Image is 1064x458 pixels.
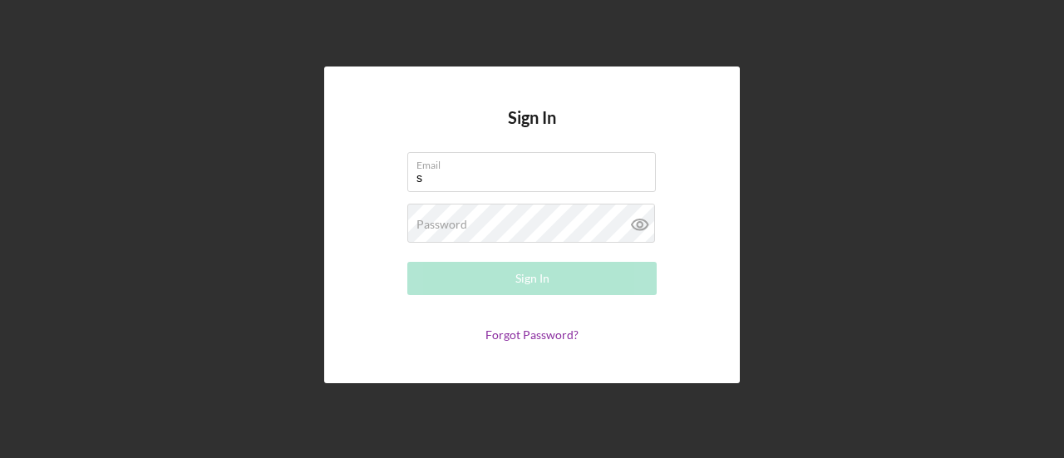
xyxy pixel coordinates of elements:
[416,153,656,171] label: Email
[508,108,556,152] h4: Sign In
[485,327,579,342] a: Forgot Password?
[515,262,549,295] div: Sign In
[416,218,467,231] label: Password
[407,262,657,295] button: Sign In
